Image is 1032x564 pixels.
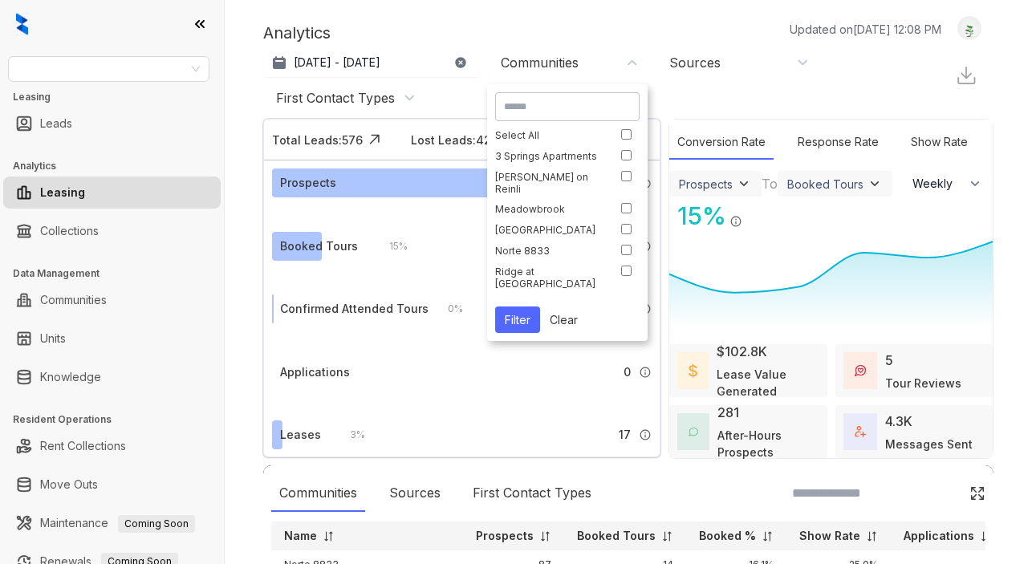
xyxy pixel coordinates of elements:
a: Leasing [40,177,85,209]
div: 281 [717,403,739,422]
div: 15 % [669,198,726,234]
div: To [762,174,778,193]
h3: Analytics [13,159,224,173]
span: Weekly [912,176,961,192]
img: Click Icon [969,485,985,501]
p: Booked Tours [577,528,656,544]
div: Lost Leads: 424 [411,132,499,148]
div: Messages Sent [885,436,973,452]
img: sorting [323,530,335,542]
div: Conversion Rate [669,125,774,160]
img: Info [639,366,652,379]
h3: Resident Operations [13,412,224,427]
p: Show Rate [799,528,860,544]
li: Leads [3,108,221,140]
button: Weekly [903,169,993,198]
p: Applications [904,528,974,544]
img: UserAvatar [958,20,981,37]
div: [PERSON_NAME] on Reinli [495,171,604,195]
img: Info [729,215,742,228]
h3: Data Management [13,266,224,281]
div: 15 % [373,237,408,255]
p: Updated on [DATE] 12:08 PM [790,21,941,38]
div: Tour Reviews [885,375,961,392]
div: 5 [885,351,893,370]
p: Prospects [476,528,534,544]
li: Leasing [3,177,221,209]
span: Coming Soon [118,515,195,533]
img: Download [955,64,977,87]
div: Norte 8833 [495,245,604,257]
div: Lease Value Generated [717,366,819,400]
p: Name [284,528,317,544]
img: Click Icon [363,128,387,152]
button: [DATE] - [DATE] [263,48,480,77]
div: Response Rate [790,125,887,160]
button: Filter [495,306,540,333]
div: Sources [669,54,721,71]
img: sorting [539,530,551,542]
div: 3 Springs Apartments [495,150,604,162]
div: 3 % [334,426,365,444]
div: Communities [271,475,365,512]
li: Knowledge [3,361,221,393]
div: Booked Tours [787,177,863,191]
div: Ridge at [GEOGRAPHIC_DATA] [495,266,604,290]
img: SearchIcon [936,486,949,500]
li: Maintenance [3,507,221,539]
div: 0 % [432,300,463,318]
li: Units [3,323,221,355]
div: 4.3K [885,412,912,431]
div: Communities [501,54,579,71]
a: Leads [40,108,72,140]
img: sorting [980,530,992,542]
p: Booked % [699,528,756,544]
button: Clear [540,306,587,333]
img: TotalFum [855,426,866,437]
li: Communities [3,284,221,316]
div: Show Rate [903,125,976,160]
div: Prospects [679,177,733,191]
div: $102.8K [717,342,767,361]
img: Click Icon [742,201,766,225]
img: LeaseValue [689,363,697,379]
div: Prospects [280,174,336,192]
img: ViewFilterArrow [867,176,883,192]
div: Booked Tours [280,237,358,255]
li: Move Outs [3,469,221,501]
a: Move Outs [40,469,98,501]
div: Select All [495,129,604,141]
img: AfterHoursConversations [689,427,698,436]
div: Applications [280,363,350,381]
img: Info [639,428,652,441]
div: Leases [280,426,321,444]
a: Units [40,323,66,355]
img: sorting [866,530,878,542]
li: Collections [3,215,221,247]
img: sorting [762,530,774,542]
div: Riverstone [495,298,604,310]
img: ViewFilterArrow [736,176,752,192]
span: 0 [624,363,631,381]
div: Confirmed Attended Tours [280,300,429,318]
p: Analytics [263,21,331,45]
img: sorting [661,530,673,542]
div: After-Hours Prospects [717,427,819,461]
span: 17 [619,426,631,444]
div: Meadowbrook [495,203,604,215]
img: logo [16,13,28,35]
div: First Contact Types [465,475,599,512]
div: First Contact Types [276,89,395,107]
a: Rent Collections [40,430,126,462]
img: TourReviews [855,365,866,376]
a: Knowledge [40,361,101,393]
div: Total Leads: 576 [272,132,363,148]
p: [DATE] - [DATE] [294,55,380,71]
li: Rent Collections [3,430,221,462]
h3: Leasing [13,90,224,104]
a: Communities [40,284,107,316]
div: [GEOGRAPHIC_DATA] [495,224,604,236]
a: Collections [40,215,99,247]
div: Sources [381,475,449,512]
